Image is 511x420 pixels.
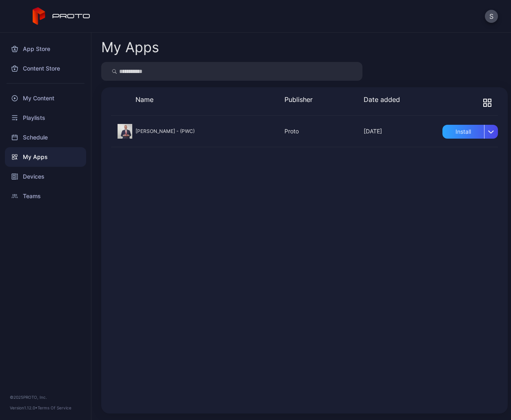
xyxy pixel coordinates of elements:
a: App Store [5,39,86,59]
a: Terms Of Service [38,405,71,410]
a: Teams [5,186,86,206]
p: Name [136,95,247,104]
a: Content Store [5,59,86,78]
a: Playlists [5,108,86,128]
div: My Apps [101,40,159,54]
p: Date added [364,95,404,104]
span: Version 1.12.0 • [10,405,38,410]
a: Devices [5,167,86,186]
a: My Apps [5,147,86,167]
a: Schedule [5,128,86,147]
p: Publisher [284,95,325,104]
div: Install [442,125,484,139]
a: My Content [5,88,86,108]
button: S [485,10,498,23]
button: Install [442,125,498,139]
div: © 2025 PROTO, Inc. [10,394,81,400]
